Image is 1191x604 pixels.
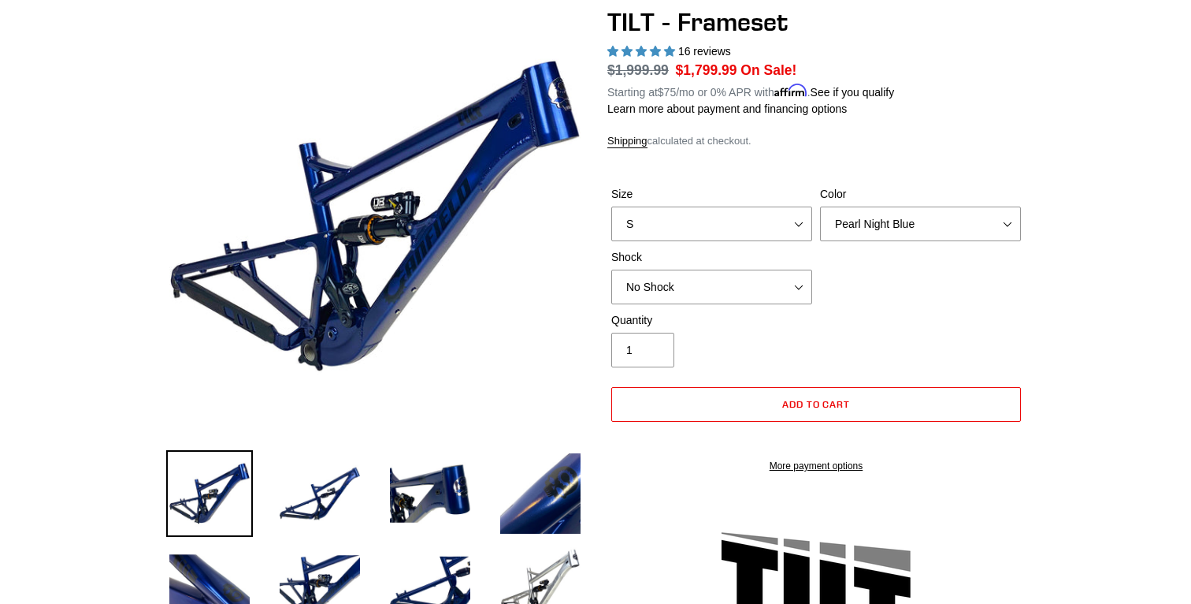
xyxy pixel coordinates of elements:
[497,450,584,537] img: Load image into Gallery viewer, TILT - Frameset
[611,312,812,329] label: Quantity
[774,84,807,97] span: Affirm
[740,60,796,80] span: On Sale!
[166,450,253,537] img: Load image into Gallery viewer, TILT - Frameset
[820,186,1021,203] label: Color
[276,450,363,537] img: Load image into Gallery viewer, TILT - Frameset
[607,62,669,78] s: $1,999.99
[782,398,851,410] span: Add to cart
[607,103,847,115] a: Learn more about payment and financing options
[611,459,1021,473] a: More payment options
[611,249,812,266] label: Shock
[607,135,647,148] a: Shipping
[611,387,1021,422] button: Add to cart
[607,133,1025,149] div: calculated at checkout.
[678,45,731,58] span: 16 reviews
[658,86,676,99] span: $75
[611,186,812,203] label: Size
[607,80,894,101] p: Starting at /mo or 0% APR with .
[607,7,1025,37] h1: TILT - Frameset
[811,86,895,99] a: See if you qualify - Learn more about Affirm Financing (opens in modal)
[607,45,678,58] span: 5.00 stars
[387,450,473,537] img: Load image into Gallery viewer, TILT - Frameset
[676,62,737,78] span: $1,799.99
